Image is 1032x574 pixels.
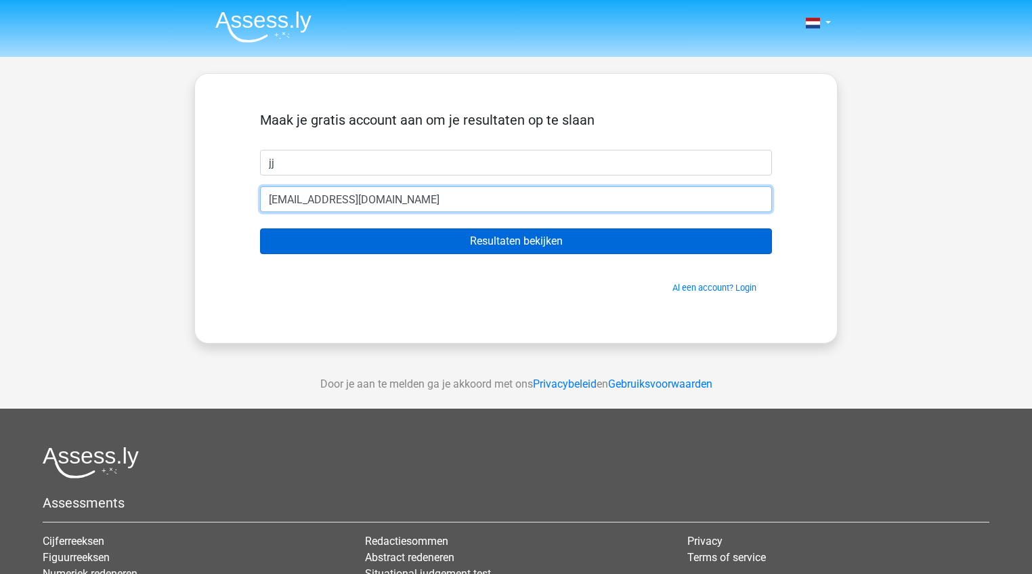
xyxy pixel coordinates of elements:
a: Al een account? Login [672,283,756,293]
a: Gebruiksvoorwaarden [608,377,712,390]
h5: Maak je gratis account aan om je resultaten op te slaan [260,112,772,128]
a: Privacy [687,535,723,548]
a: Terms of service [687,551,766,564]
img: Assessly logo [43,447,139,478]
a: Privacybeleid [533,377,597,390]
a: Abstract redeneren [365,551,454,564]
img: Assessly [215,11,311,43]
input: Voornaam [260,150,772,176]
a: Redactiesommen [365,535,448,548]
h5: Assessments [43,495,989,511]
a: Cijferreeksen [43,535,104,548]
input: Email [260,186,772,212]
a: Figuurreeksen [43,551,110,564]
input: Resultaten bekijken [260,228,772,254]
